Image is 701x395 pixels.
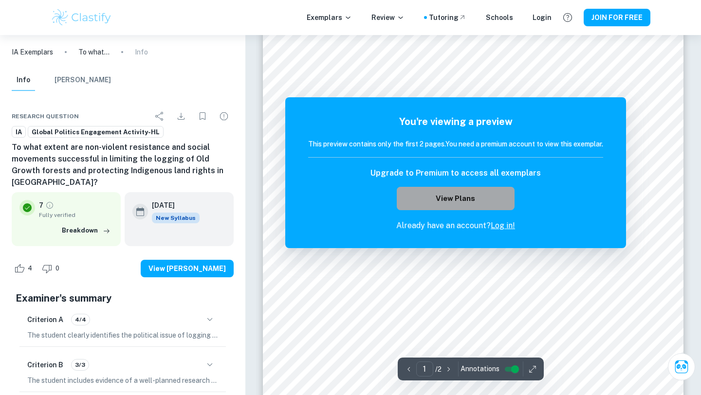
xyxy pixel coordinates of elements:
span: Research question [12,112,79,121]
h6: Criterion A [27,314,63,325]
button: Help and Feedback [559,9,576,26]
button: View [PERSON_NAME] [141,260,234,277]
a: IA Exemplars [12,47,53,57]
span: 3/3 [72,360,89,369]
button: Ask Clai [668,353,695,380]
p: / 2 [435,364,442,375]
a: Schools [486,12,513,23]
span: Global Politics Engagement Activity-HL [28,127,163,137]
span: 4 [22,264,37,273]
span: 4/4 [72,315,90,324]
button: Info [12,70,35,91]
h6: Upgrade to Premium to access all exemplars [370,167,541,179]
button: JOIN FOR FREE [584,9,650,26]
div: Starting from the May 2026 session, the Global Politics Engagement Activity requirements have cha... [152,213,200,223]
button: Breakdown [59,223,113,238]
img: Clastify logo [51,8,112,27]
span: IA [12,127,25,137]
h5: You're viewing a preview [308,114,603,129]
p: Review [371,12,405,23]
a: Tutoring [429,12,466,23]
div: Share [150,107,169,126]
p: The student includes evidence of a well-planned research approach throughout the [GEOGRAPHIC_DATA... [27,375,218,386]
div: Dislike [39,261,65,276]
p: Exemplars [307,12,352,23]
p: To what extent are non-violent resistance and social movements successful in limiting the logging... [78,47,110,57]
div: Like [12,261,37,276]
span: Annotations [461,364,499,374]
h6: This preview contains only the first 2 pages. You need a premium account to view this exemplar. [308,139,603,149]
a: Global Politics Engagement Activity-HL [28,126,164,138]
a: Login [533,12,552,23]
div: Report issue [214,107,234,126]
h6: [DATE] [152,200,192,211]
div: Download [171,107,191,126]
p: 7 [39,200,43,211]
a: Log in! [491,221,515,230]
h6: To what extent are non-violent resistance and social movements successful in limiting the logging... [12,142,234,188]
p: The student clearly identifies the political issue of logging old-growth forests and its impact o... [27,330,218,341]
a: IA [12,126,26,138]
div: Bookmark [193,107,212,126]
p: Already have an account? [308,220,603,232]
span: New Syllabus [152,213,200,223]
h5: Examiner's summary [16,291,230,305]
span: Fully verified [39,211,113,219]
p: Info [135,47,148,57]
button: View Plans [397,187,515,210]
button: [PERSON_NAME] [55,70,111,91]
span: 0 [50,264,65,273]
a: Grade fully verified [45,201,54,210]
h6: Criterion B [27,359,63,370]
